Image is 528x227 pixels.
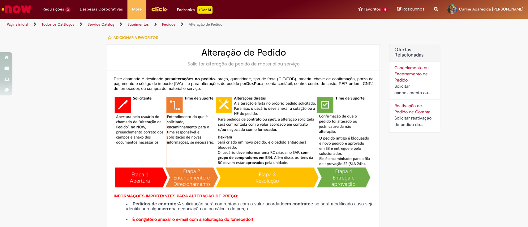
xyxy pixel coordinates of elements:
span: Adicionar a Favoritos [113,35,158,40]
span: Carine Aparecida [PERSON_NAME] [459,6,523,12]
span: Este chamado é destinado para [114,77,173,81]
span: INFORMAÇÕES IMPORTANTES PARA ALTERAÇÃO DE PREÇO: [114,194,238,198]
strong: Pedidos de contrato: [132,201,178,206]
p: +GenAi [197,6,212,14]
a: Cancelamento ou Encerramento de Pedido [394,65,428,83]
a: Reativação de Pedido de Compra [394,103,430,115]
span: DexPara [246,81,263,86]
li: A solicitação será confrontada com o valor acordado e só será modificado caso seja identificado a... [126,202,374,211]
a: Alteração de Pedido [189,22,222,27]
div: Solicitar reativação de pedido de compra cancelado ou bloqueado. [394,115,435,128]
strong: em contrato [284,201,310,206]
strong: erro [163,206,172,211]
h2: Ofertas Relacionadas [394,47,435,58]
span: Rascunhos [402,6,425,12]
h2: Alteração de Pedido [114,48,373,58]
span: 2 [65,7,71,12]
span: Favoritos [363,6,380,12]
span: Despesas Corporativas [80,6,123,12]
a: Todos os Catálogos [41,22,74,27]
span: 16 [382,7,388,12]
span: Requisições [42,6,64,12]
button: Adicionar a Favoritos [107,31,161,44]
a: Suprimentos [127,22,149,27]
a: Service Catalog [88,22,114,27]
a: Rascunhos [397,6,425,12]
span: More [132,6,142,12]
span: – conta contábil, centro, centro de custo, PEP, ordem, CNPJ de fornecedor, ou compra de material ... [114,81,373,91]
span: - preço, quantidade, tipo de frete (CIF/FOB), moeda, chave de confirmação, prazo de pagamento e c... [114,77,373,86]
div: Solicitar alteração de pedido de material ou serviço [114,61,373,67]
div: Solicitar cancelamento ou encerramento de Pedido. [394,83,435,96]
span: alterações no pedido [173,77,215,81]
ul: Trilhas de página [5,19,347,30]
div: Ofertas Relacionadas [389,44,440,133]
div: Padroniza [177,6,212,14]
strong: É obrigatório anexar o e-mail com a solicitação do fornecedor! [132,216,253,222]
img: ServiceNow [1,3,32,15]
a: Pedidos [162,22,175,27]
img: click_logo_yellow_360x200.png [151,4,168,14]
a: Página inicial [7,22,28,27]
